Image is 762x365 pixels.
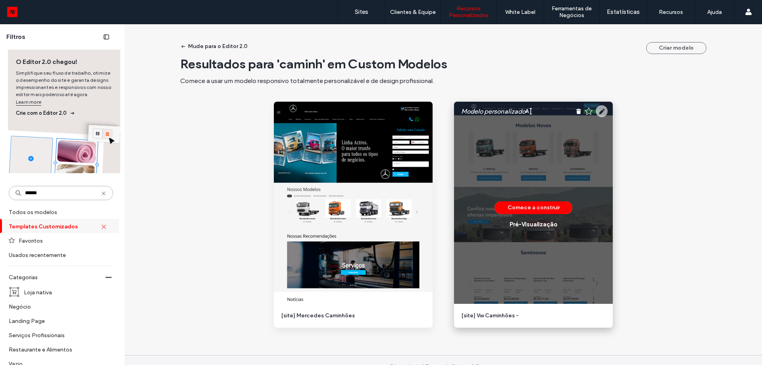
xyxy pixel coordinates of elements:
[9,219,101,233] label: Templates Customizados
[355,8,368,15] label: Sites
[24,285,106,299] label: Loja nativa
[544,5,599,19] label: Ferramentas de Negócios
[505,9,535,15] label: White Label
[9,299,106,313] label: Negócio
[19,234,106,247] label: Favoritos
[9,342,106,356] label: Restaurante e Alimentos
[659,9,683,15] label: Recursos
[9,314,106,328] label: Landing Page
[16,70,112,106] span: Simplifique seu fluxo de trabalho, otimize o desempenho do site e garanta designs impressionantes...
[9,205,112,219] label: Todos os modelos
[16,109,112,117] span: Crie com o Editor 2.0
[461,104,525,119] label: Modelo personalizado
[607,8,640,15] label: Estatísticas
[180,56,447,71] span: Resultados para 'caminh' em Custom Modelos
[390,9,436,15] label: Clientes & Equipe
[16,98,41,106] a: Learn more
[510,221,557,228] div: Pré-Visualizaçāo
[174,40,255,53] button: Mude para o Editor 2.0
[9,286,20,297] img: i_cart_boxed
[9,248,106,262] label: Usados recentemente
[180,77,434,85] span: Comece a usar um modelo responsivo totalmente personalizável e de design profissional.
[9,328,106,342] label: Serviços Profissionais
[495,201,572,214] button: Comece a construir
[9,270,106,285] label: Categorias
[16,58,112,66] span: O Editor 2.0 chegou!
[18,6,34,13] span: Help
[707,9,722,15] label: Ajuda
[646,42,706,54] button: Criar modelo
[441,5,496,19] label: Recursos Personalizados
[6,33,25,41] span: Filtros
